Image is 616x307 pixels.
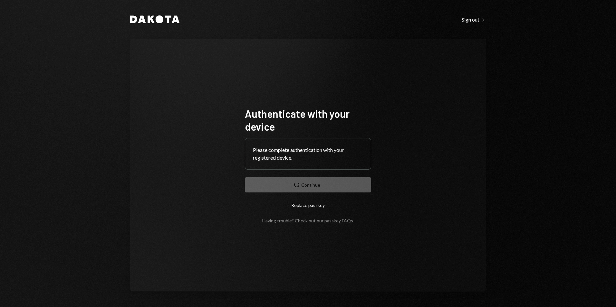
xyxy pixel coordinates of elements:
[245,107,371,133] h1: Authenticate with your device
[324,218,353,224] a: passkey FAQs
[245,198,371,213] button: Replace passkey
[253,146,363,162] div: Please complete authentication with your registered device.
[462,16,486,23] a: Sign out
[262,218,354,223] div: Having trouble? Check out our .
